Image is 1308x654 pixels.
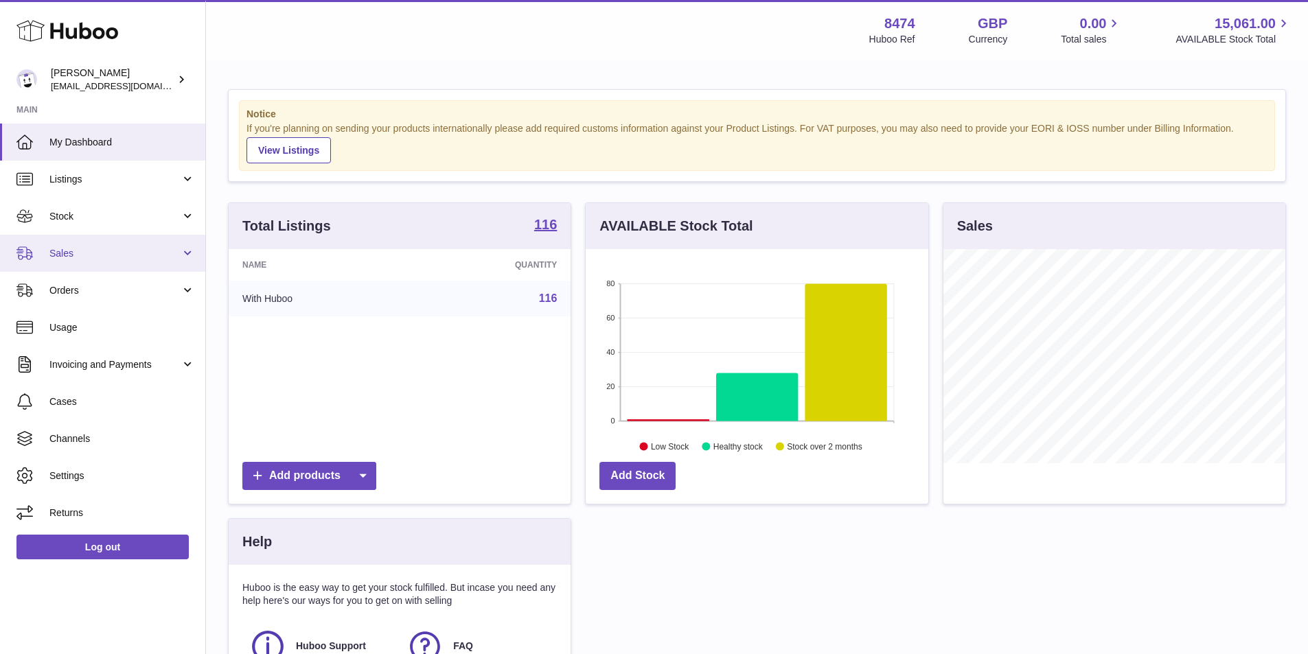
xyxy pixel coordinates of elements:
[49,321,195,334] span: Usage
[534,218,557,234] a: 116
[884,14,915,33] strong: 8474
[51,80,202,91] span: [EMAIL_ADDRESS][DOMAIN_NAME]
[49,469,195,482] span: Settings
[539,292,558,304] a: 116
[957,217,993,235] h3: Sales
[869,33,915,46] div: Huboo Ref
[978,14,1007,33] strong: GBP
[246,137,331,163] a: View Listings
[599,217,753,235] h3: AVAILABLE Stock Total
[453,640,473,653] span: FAQ
[534,218,557,231] strong: 116
[49,136,195,149] span: My Dashboard
[16,535,189,559] a: Log out
[969,33,1008,46] div: Currency
[246,108,1267,121] strong: Notice
[713,441,764,451] text: Healthy stock
[599,462,676,490] a: Add Stock
[49,284,181,297] span: Orders
[49,173,181,186] span: Listings
[229,281,409,316] td: With Huboo
[607,314,615,322] text: 60
[49,432,195,445] span: Channels
[607,279,615,288] text: 80
[49,506,195,519] span: Returns
[788,441,862,451] text: Stock over 2 months
[1061,14,1122,46] a: 0.00 Total sales
[49,210,181,223] span: Stock
[49,358,181,371] span: Invoicing and Payments
[651,441,689,451] text: Low Stock
[246,122,1267,163] div: If you're planning on sending your products internationally please add required customs informati...
[49,247,181,260] span: Sales
[1175,14,1292,46] a: 15,061.00 AVAILABLE Stock Total
[49,395,195,408] span: Cases
[1061,33,1122,46] span: Total sales
[611,417,615,425] text: 0
[1175,33,1292,46] span: AVAILABLE Stock Total
[229,249,409,281] th: Name
[1215,14,1276,33] span: 15,061.00
[242,217,331,235] h3: Total Listings
[607,348,615,356] text: 40
[296,640,366,653] span: Huboo Support
[16,69,37,90] img: orders@neshealth.com
[242,533,272,551] h3: Help
[409,249,571,281] th: Quantity
[607,382,615,390] text: 20
[242,462,376,490] a: Add products
[242,581,557,607] p: Huboo is the easy way to get your stock fulfilled. But incase you need any help here's our ways f...
[1080,14,1107,33] span: 0.00
[51,67,174,93] div: [PERSON_NAME]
